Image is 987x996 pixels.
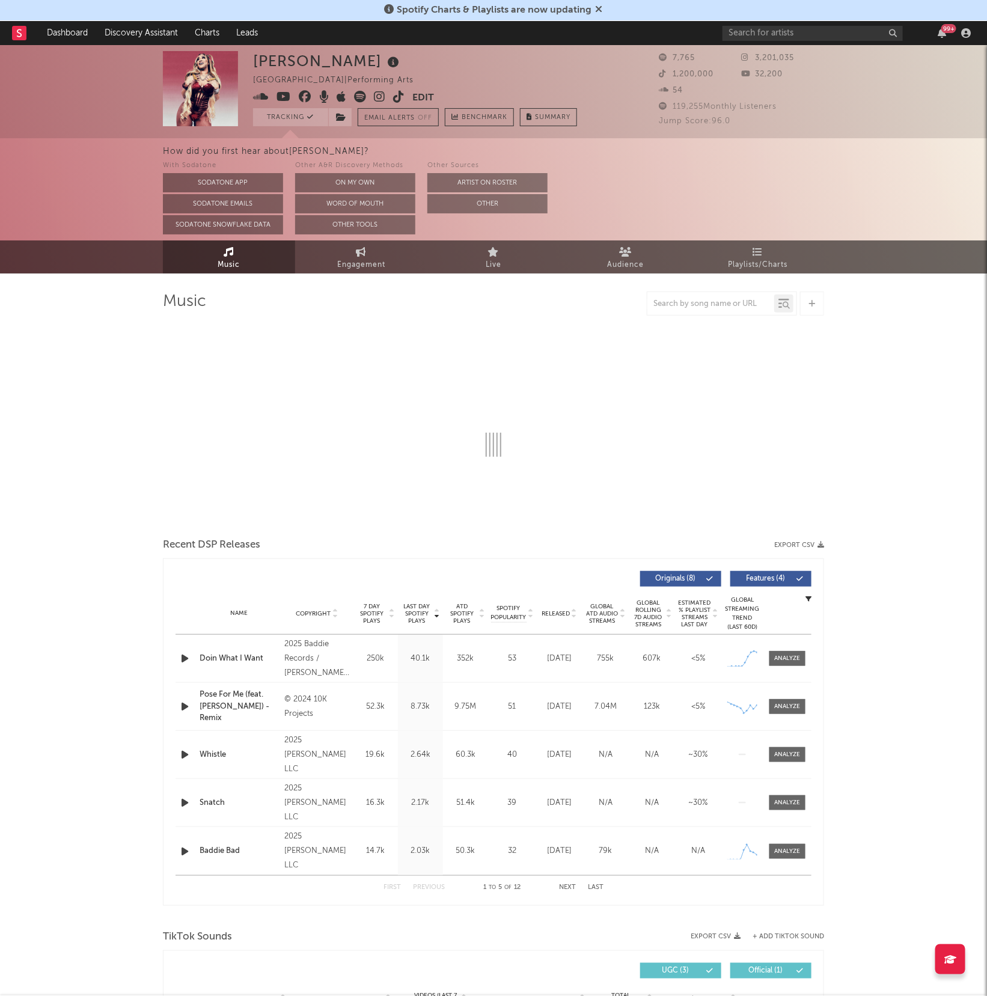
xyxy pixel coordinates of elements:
[163,930,232,944] span: TikTok Sounds
[535,114,570,121] span: Summary
[678,599,711,628] span: Estimated % Playlist Streams Last Day
[691,933,741,940] button: Export CSV
[383,884,401,891] button: First
[446,797,485,809] div: 51.4k
[356,749,395,761] div: 19.6k
[678,701,718,713] div: <5%
[295,215,415,234] button: Other Tools
[295,159,415,173] div: Other A&R Discovery Methods
[163,240,295,273] a: Music
[218,258,240,272] span: Music
[356,653,395,665] div: 250k
[228,21,266,45] a: Leads
[163,159,283,173] div: With Sodatone
[356,845,395,857] div: 14.7k
[659,70,714,78] span: 1,200,000
[504,885,512,890] span: of
[608,258,644,272] span: Audience
[491,797,533,809] div: 39
[163,173,283,192] button: Sodatone App
[253,51,402,71] div: [PERSON_NAME]
[742,70,783,78] span: 32,200
[200,609,278,618] div: Name
[200,653,278,665] a: Doin What I Want
[632,749,672,761] div: N/A
[559,884,576,891] button: Next
[724,596,760,632] div: Global Streaming Trend (Last 60D)
[337,258,385,272] span: Engagement
[401,845,440,857] div: 2.03k
[596,5,603,15] span: Dismiss
[295,173,415,192] button: On My Own
[253,108,328,126] button: Tracking
[200,749,278,761] a: Whistle
[723,26,903,41] input: Search for artists
[427,159,548,173] div: Other Sources
[941,24,956,33] div: 99 +
[38,21,96,45] a: Dashboard
[491,701,533,713] div: 51
[659,87,683,94] span: 54
[560,240,692,273] a: Audience
[491,749,533,761] div: 40
[469,881,535,895] div: 1 5 12
[295,240,427,273] a: Engagement
[284,692,350,721] div: © 2024 10K Projects
[539,845,579,857] div: [DATE]
[678,797,718,809] div: ~ 30 %
[632,599,665,628] span: Global Rolling 7D Audio Streams
[284,781,350,825] div: 2025 [PERSON_NAME] LLC
[418,115,432,121] em: Off
[647,299,774,309] input: Search by song name or URL
[632,797,672,809] div: N/A
[445,108,514,126] a: Benchmark
[401,797,440,809] div: 2.17k
[648,575,703,582] span: Originals ( 8 )
[401,701,440,713] div: 8.73k
[491,604,527,622] span: Spotify Popularity
[295,194,415,213] button: Word Of Mouth
[462,111,507,125] span: Benchmark
[253,73,427,88] div: [GEOGRAPHIC_DATA] | Performing Arts
[446,845,485,857] div: 50.3k
[678,749,718,761] div: ~ 30 %
[284,733,350,777] div: 2025 [PERSON_NAME] LLC
[741,933,824,940] button: + Add TikTok Sound
[774,542,824,549] button: Export CSV
[632,653,672,665] div: 607k
[446,603,478,625] span: ATD Spotify Plays
[692,240,824,273] a: Playlists/Charts
[539,749,579,761] div: [DATE]
[738,967,793,974] span: Official ( 1 )
[96,21,186,45] a: Discovery Assistant
[427,194,548,213] button: Other
[678,845,718,857] div: N/A
[446,653,485,665] div: 352k
[358,108,439,126] button: Email AlertsOff
[296,610,331,617] span: Copyright
[163,194,283,213] button: Sodatone Emails
[163,144,987,159] div: How did you first hear about [PERSON_NAME] ?
[163,538,260,552] span: Recent DSP Releases
[585,701,626,713] div: 7.04M
[542,610,570,617] span: Released
[648,967,703,974] span: UGC ( 3 )
[585,797,626,809] div: N/A
[413,884,445,891] button: Previous
[397,5,592,15] span: Spotify Charts & Playlists are now updating
[585,653,626,665] div: 755k
[412,91,434,106] button: Edit
[489,885,496,890] span: to
[539,653,579,665] div: [DATE]
[738,575,793,582] span: Features ( 4 )
[632,701,672,713] div: 123k
[632,845,672,857] div: N/A
[200,845,278,857] a: Baddie Bad
[588,884,604,891] button: Last
[520,108,577,126] button: Summary
[640,963,721,979] button: UGC(3)
[446,701,485,713] div: 9.75M
[753,933,824,940] button: + Add TikTok Sound
[539,797,579,809] div: [DATE]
